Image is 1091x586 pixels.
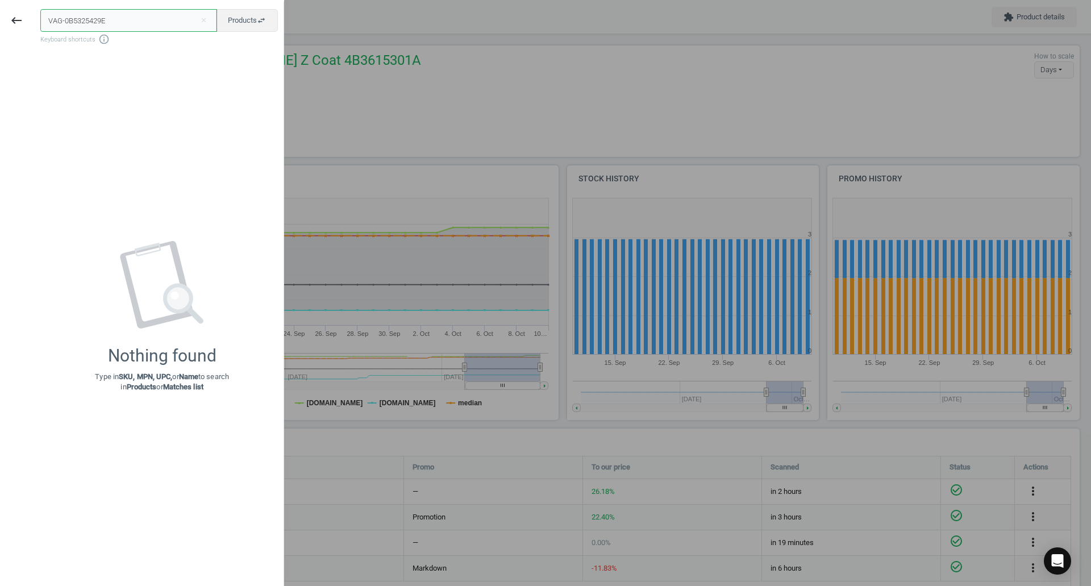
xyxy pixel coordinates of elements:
input: Enter the SKU or product name [40,9,217,32]
span: Keyboard shortcuts [40,34,278,45]
div: Open Intercom Messenger [1044,547,1071,575]
button: Close [195,15,212,26]
i: swap_horiz [257,16,266,25]
p: Type in or to search in or [95,372,229,392]
div: Nothing found [108,346,216,366]
strong: Name [179,372,198,381]
span: Products [228,15,266,26]
strong: Products [127,383,157,391]
i: keyboard_backspace [10,14,23,27]
button: keyboard_backspace [3,7,30,34]
strong: Matches list [163,383,203,391]
strong: SKU, MPN, UPC, [119,372,172,381]
button: Productsswap_horiz [216,9,278,32]
i: info_outline [98,34,110,45]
